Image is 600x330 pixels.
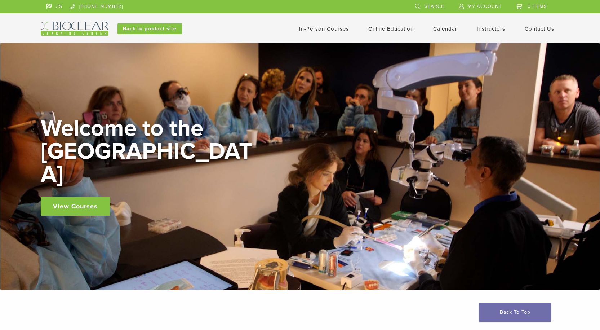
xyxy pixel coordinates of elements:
span: My Account [468,4,502,9]
a: In-Person Courses [299,26,349,32]
a: Online Education [368,26,414,32]
img: Bioclear [41,22,108,36]
span: Search [425,4,445,9]
a: Calendar [433,26,457,32]
a: View Courses [41,197,110,216]
a: Back to product site [117,23,182,34]
span: 0 items [528,4,547,9]
a: Instructors [477,26,505,32]
a: Contact Us [525,26,554,32]
h2: Welcome to the [GEOGRAPHIC_DATA] [41,117,257,186]
a: Back To Top [479,303,551,322]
